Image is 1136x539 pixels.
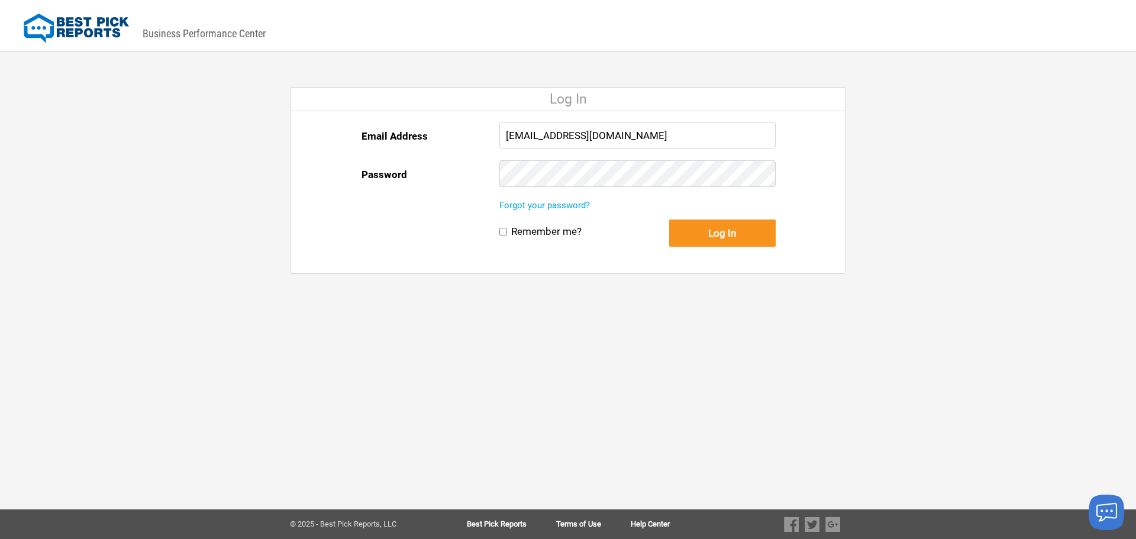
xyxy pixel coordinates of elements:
div: Log In [291,88,845,111]
button: Launch chat [1089,495,1124,530]
button: Log In [669,220,776,247]
img: Best Pick Reports Logo [24,14,129,43]
div: © 2025 - Best Pick Reports, LLC [290,520,429,528]
label: Password [362,160,407,189]
a: Forgot your password? [499,200,590,211]
label: Email Address [362,122,428,150]
a: Terms of Use [556,520,631,528]
a: Help Center [631,520,670,528]
a: Best Pick Reports [467,520,556,528]
label: Remember me? [511,225,582,238]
